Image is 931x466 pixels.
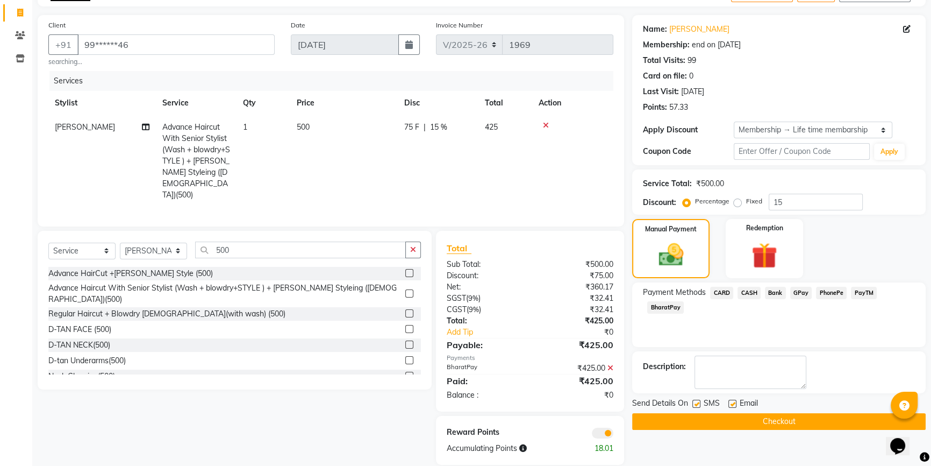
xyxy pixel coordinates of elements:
[643,102,667,113] div: Points:
[478,91,532,115] th: Total
[647,301,684,314] span: BharatPay
[740,398,758,411] span: Email
[530,315,621,327] div: ₹425.00
[48,20,66,30] label: Client
[447,305,467,314] span: CGST
[439,327,546,338] a: Add Tip
[439,304,530,315] div: ( )
[851,287,877,299] span: PayTM
[447,354,614,363] div: Payments
[195,242,406,258] input: Search or Scan
[681,86,704,97] div: [DATE]
[734,143,870,160] input: Enter Offer / Coupon Code
[790,287,812,299] span: GPay
[545,327,621,338] div: ₹0
[436,20,483,30] label: Invoice Number
[424,122,426,133] span: |
[439,315,530,327] div: Total:
[530,390,621,401] div: ₹0
[643,287,706,298] span: Payment Methods
[743,239,785,272] img: _gift.svg
[643,124,734,136] div: Apply Discount
[645,224,697,234] label: Manual Payment
[469,305,479,314] span: 9%
[48,355,126,366] div: D-tan Underarms(500)
[532,91,613,115] th: Action
[49,71,621,91] div: Services
[297,122,310,132] span: 500
[439,443,576,454] div: Accumulating Points
[643,39,690,51] div: Membership:
[439,375,530,387] div: Paid:
[746,223,783,233] label: Redemption
[643,361,686,372] div: Description:
[632,413,926,430] button: Checkout
[290,91,398,115] th: Price
[485,122,498,132] span: 425
[530,293,621,304] div: ₹32.41
[695,196,729,206] label: Percentage
[643,197,676,208] div: Discount:
[439,259,530,270] div: Sub Total:
[737,287,761,299] span: CASH
[48,371,115,382] div: Neck Cleaning(500)
[692,39,741,51] div: end on [DATE]
[48,324,111,335] div: D-TAN FACE (500)
[530,259,621,270] div: ₹500.00
[651,241,691,269] img: _cash.svg
[710,287,733,299] span: CARD
[530,375,621,387] div: ₹425.00
[439,338,530,351] div: Payable:
[696,178,724,189] div: ₹500.00
[643,70,687,82] div: Card on file:
[439,390,530,401] div: Balance :
[530,363,621,374] div: ₹425.00
[48,268,213,279] div: Advance HairCut +[PERSON_NAME] Style (500)
[398,91,478,115] th: Disc
[576,443,621,454] div: 18.01
[874,144,905,160] button: Apply
[704,398,720,411] span: SMS
[162,122,230,200] span: Advance Haircut With Senior Stylist (Wash + blowdry+STYLE ) + [PERSON_NAME] Styleing ([DEMOGRAPHI...
[48,34,78,55] button: +91
[765,287,786,299] span: Bank
[48,340,110,351] div: D-TAN NECK(500)
[447,243,471,254] span: Total
[48,91,156,115] th: Stylist
[447,293,466,303] span: SGST
[816,287,847,299] span: PhonePe
[291,20,305,30] label: Date
[643,146,734,157] div: Coupon Code
[669,24,729,35] a: [PERSON_NAME]
[237,91,290,115] th: Qty
[439,281,530,293] div: Net:
[643,178,692,189] div: Service Total:
[530,304,621,315] div: ₹32.41
[439,363,530,374] div: BharatPay
[404,122,419,133] span: 75 F
[746,196,762,206] label: Fixed
[530,338,621,351] div: ₹425.00
[530,270,621,281] div: ₹75.00
[439,293,530,304] div: ( )
[643,24,667,35] div: Name:
[55,122,115,132] span: [PERSON_NAME]
[430,122,447,133] span: 15 %
[687,55,696,66] div: 99
[468,294,478,302] span: 9%
[886,423,920,455] iframe: chat widget
[530,281,621,293] div: ₹360.17
[632,398,688,411] span: Send Details On
[243,122,247,132] span: 1
[439,427,530,439] div: Reward Points
[643,55,685,66] div: Total Visits:
[439,270,530,281] div: Discount:
[669,102,688,113] div: 57.33
[643,86,679,97] div: Last Visit:
[48,283,401,305] div: Advance Haircut With Senior Stylist (Wash + blowdry+STYLE ) + [PERSON_NAME] Styleing ([DEMOGRAPHI...
[77,34,275,55] input: Search by Name/Mobile/Email/Code
[156,91,237,115] th: Service
[689,70,693,82] div: 0
[48,57,275,67] small: searching...
[48,308,285,320] div: Regular Haircut + Blowdry [DEMOGRAPHIC_DATA](with wash) (500)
